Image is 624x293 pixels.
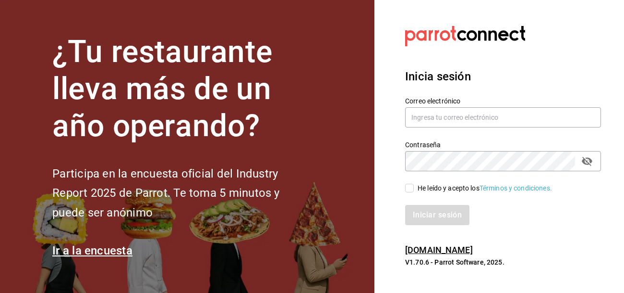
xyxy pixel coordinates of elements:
h1: ¿Tu restaurante lleva más de un año operando? [52,34,312,144]
a: Términos y condiciones. [480,184,552,192]
a: [DOMAIN_NAME] [405,245,473,255]
h2: Participa en la encuesta oficial del Industry Report 2025 de Parrot. Te toma 5 minutos y puede se... [52,164,312,223]
label: Correo electrónico [405,98,601,104]
button: passwordField [579,153,595,169]
h3: Inicia sesión [405,68,601,85]
label: Contraseña [405,141,601,148]
p: V1.70.6 - Parrot Software, 2025. [405,257,601,267]
div: He leído y acepto los [418,183,552,193]
input: Ingresa tu correo electrónico [405,107,601,127]
a: Ir a la encuesta [52,244,132,257]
